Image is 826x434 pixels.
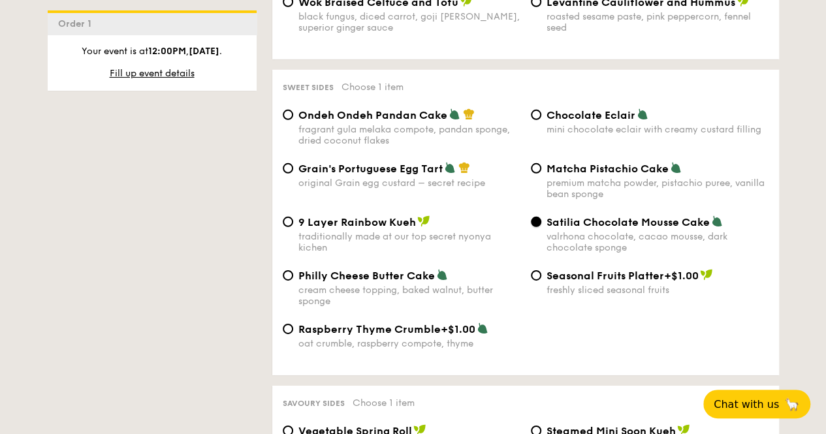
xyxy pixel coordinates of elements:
[477,322,488,334] img: icon-vegetarian.fe4039eb.svg
[547,124,769,135] div: mini chocolate eclair with creamy custard filling
[703,390,810,418] button: Chat with us🦙
[298,231,520,253] div: traditionally made at our top secret nyonya kichen
[714,398,779,411] span: Chat with us
[298,285,520,307] div: cream cheese topping, baked walnut, butter sponge
[449,108,460,120] img: icon-vegetarian.fe4039eb.svg
[148,46,186,57] strong: 12:00PM
[283,399,345,408] span: Savoury sides
[547,109,635,121] span: Chocolate Eclair
[531,163,541,174] input: Matcha Pistachio Cakepremium matcha powder, pistachio puree, vanilla bean sponge
[547,285,769,296] div: freshly sliced seasonal fruits
[298,323,441,335] span: Raspberry Thyme Crumble
[531,270,541,281] input: Seasonal Fruits Platter+$1.00freshly sliced seasonal fruits
[670,162,682,174] img: icon-vegetarian.fe4039eb.svg
[711,215,723,227] img: icon-vegetarian.fe4039eb.svg
[547,11,769,33] div: roasted sesame paste, pink peppercorn, fennel seed
[444,162,456,174] img: icon-vegetarian.fe4039eb.svg
[531,217,541,227] input: Satilia Chocolate Mousse Cakevalrhona chocolate, cacao mousse, dark chocolate sponge
[283,324,293,334] input: Raspberry Thyme Crumble+$1.00oat crumble, raspberry compote, thyme
[342,82,404,93] span: Choose 1 item
[547,231,769,253] div: valrhona chocolate, cacao mousse, dark chocolate sponge
[547,216,710,228] span: Satilia Chocolate Mousse Cake
[298,216,416,228] span: 9 Layer Rainbow Kueh
[58,45,246,58] p: Your event is at , .
[298,109,447,121] span: Ondeh Ondeh Pandan Cake
[458,162,470,174] img: icon-chef-hat.a58ddaea.svg
[283,163,293,174] input: Grain's Portuguese Egg Tartoriginal Grain egg custard – secret recipe
[547,178,769,200] div: premium matcha powder, pistachio puree, vanilla bean sponge
[531,110,541,120] input: Chocolate Eclairmini chocolate eclair with creamy custard filling
[189,46,219,57] strong: [DATE]
[283,110,293,120] input: Ondeh Ondeh Pandan Cakefragrant gula melaka compote, pandan sponge, dried coconut flakes
[283,270,293,281] input: Philly Cheese Butter Cakecream cheese topping, baked walnut, butter sponge
[664,270,699,282] span: +$1.00
[463,108,475,120] img: icon-chef-hat.a58ddaea.svg
[283,83,334,92] span: Sweet sides
[298,338,520,349] div: oat crumble, raspberry compote, thyme
[353,397,415,409] span: Choose 1 item
[637,108,648,120] img: icon-vegetarian.fe4039eb.svg
[784,397,800,412] span: 🦙
[110,68,195,79] span: Fill up event details
[547,163,669,175] span: Matcha Pistachio Cake
[700,269,713,281] img: icon-vegan.f8ff3823.svg
[417,215,430,227] img: icon-vegan.f8ff3823.svg
[298,124,520,146] div: fragrant gula melaka compote, pandan sponge, dried coconut flakes
[436,269,448,281] img: icon-vegetarian.fe4039eb.svg
[298,163,443,175] span: Grain's Portuguese Egg Tart
[298,270,435,282] span: Philly Cheese Butter Cake
[298,11,520,33] div: black fungus, diced carrot, goji [PERSON_NAME], superior ginger sauce
[298,178,520,189] div: original Grain egg custard – secret recipe
[441,323,475,335] span: +$1.00
[58,18,97,29] span: Order 1
[547,270,664,282] span: Seasonal Fruits Platter
[283,217,293,227] input: 9 Layer Rainbow Kuehtraditionally made at our top secret nyonya kichen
